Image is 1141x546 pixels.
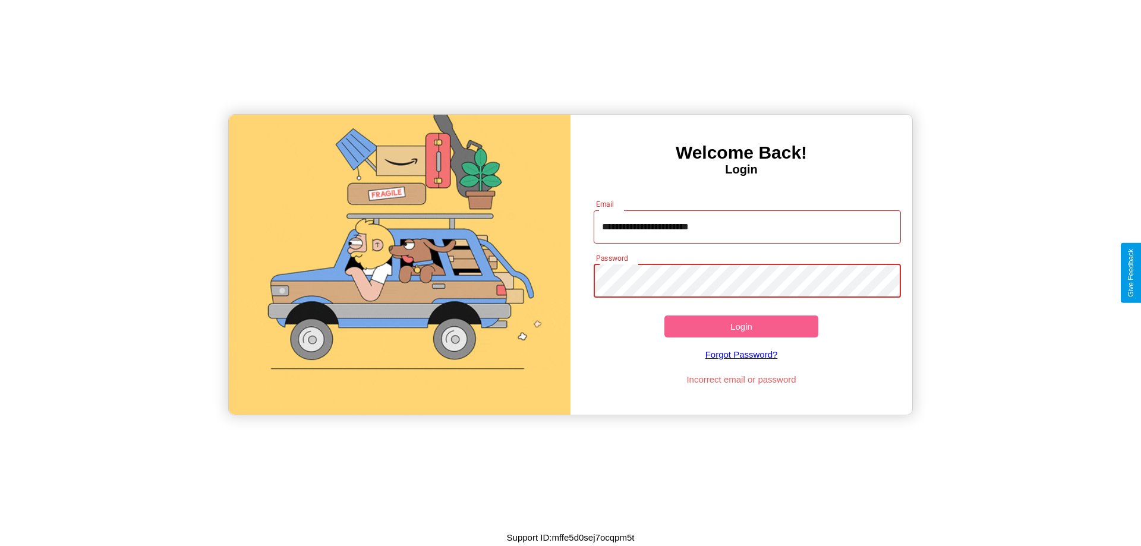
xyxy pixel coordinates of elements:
a: Forgot Password? [588,337,896,371]
p: Support ID: mffe5d0sej7ocqpm5t [507,529,635,545]
img: gif [229,115,570,415]
label: Password [596,253,628,263]
div: Give Feedback [1127,249,1135,297]
button: Login [664,315,818,337]
label: Email [596,199,614,209]
h4: Login [570,163,912,176]
p: Incorrect email or password [588,371,896,387]
h3: Welcome Back! [570,143,912,163]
